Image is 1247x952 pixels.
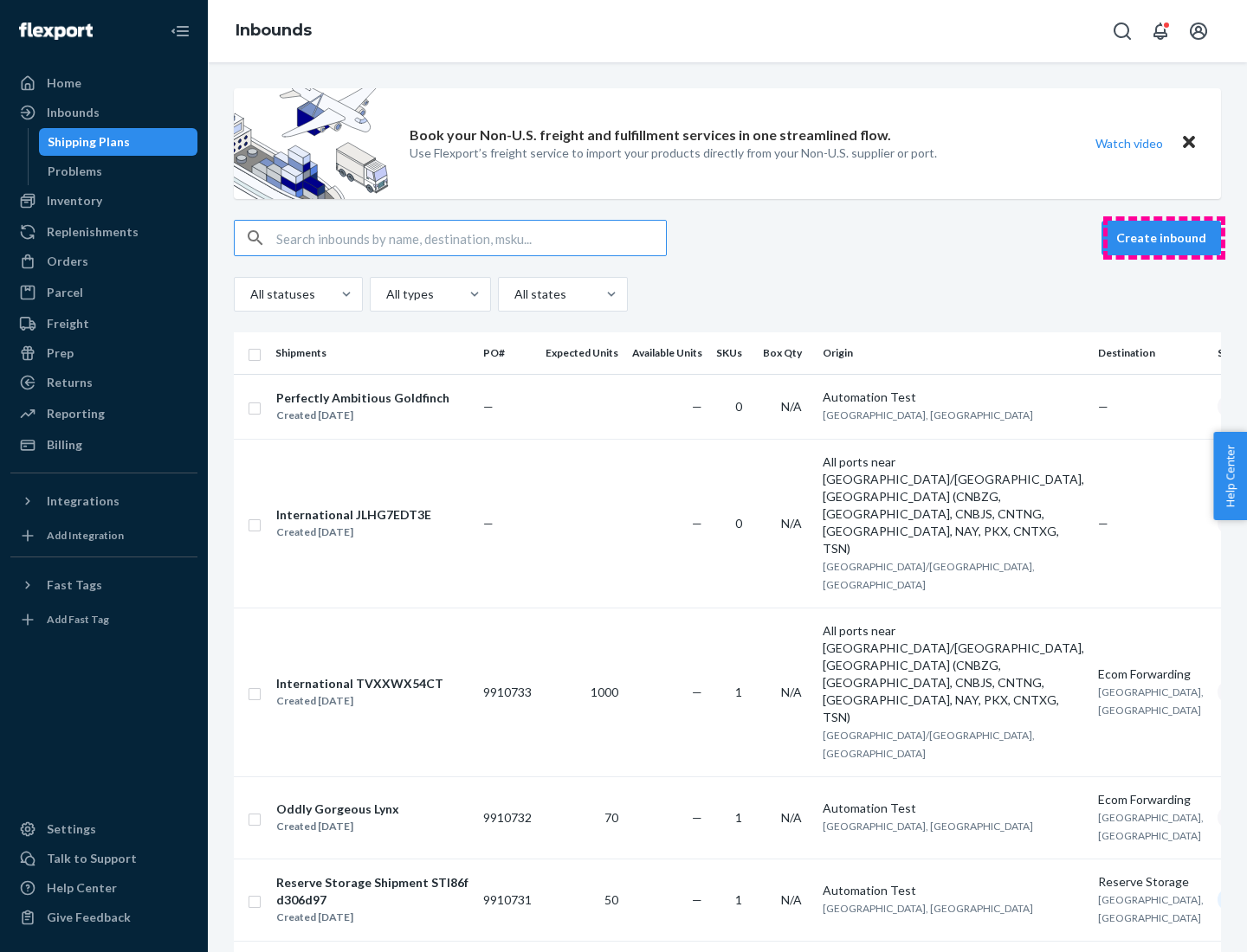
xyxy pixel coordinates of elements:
div: Freight [47,315,89,332]
div: Created [DATE] [276,407,449,424]
span: [GEOGRAPHIC_DATA], [GEOGRAPHIC_DATA] [823,408,1033,421]
div: Reporting [47,405,105,422]
span: [GEOGRAPHIC_DATA], [GEOGRAPHIC_DATA] [1098,811,1204,842]
span: — [692,810,702,825]
th: Available Units [625,332,709,374]
a: Replenishments [10,218,197,246]
div: Orders [47,253,88,270]
span: 1 [735,892,742,907]
a: Returns [10,369,197,396]
span: 0 [735,516,742,531]
th: Expected Units [539,332,625,374]
span: [GEOGRAPHIC_DATA], [GEOGRAPHIC_DATA] [823,902,1033,915]
input: Search inbounds by name, destination, msku... [276,221,666,255]
input: All types [384,286,386,303]
a: Add Integration [10,522,197,550]
button: Fast Tags [10,571,197,599]
div: Home [47,74,81,92]
div: Problems [48,163,102,180]
div: International TVXXWX54CT [276,675,443,692]
div: International JLHG7EDT3E [276,506,431,524]
span: 50 [604,892,618,907]
div: Replenishments [47,223,139,241]
td: 9910733 [476,608,539,776]
th: Destination [1091,332,1211,374]
div: All ports near [GEOGRAPHIC_DATA]/[GEOGRAPHIC_DATA], [GEOGRAPHIC_DATA] (CNBZG, [GEOGRAPHIC_DATA], ... [823,453,1084,557]
div: Inbounds [47,104,100,121]
div: Automation Test [823,800,1084,817]
div: Parcel [47,284,83,301]
div: Automation Test [823,389,1084,406]
span: — [483,399,494,414]
a: Billing [10,431,197,459]
span: N/A [781,810,802,825]
a: Freight [10,310,197,338]
span: [GEOGRAPHIC_DATA], [GEOGRAPHIC_DATA] [823,820,1033,833]
span: 70 [604,810,618,825]
th: SKUs [709,332,756,374]
span: — [692,516,702,531]
div: Shipping Plans [48,133,130,151]
div: Ecom Forwarding [1098,666,1204,683]
span: [GEOGRAPHIC_DATA]/[GEOGRAPHIC_DATA], [GEOGRAPHIC_DATA] [823,560,1035,591]
div: Returns [47,374,93,391]
ol: breadcrumbs [222,6,326,56]
span: — [692,685,702,699]
button: Help Center [1213,432,1247,520]
a: Parcel [10,279,197,306]
button: Open Search Box [1105,14,1140,48]
span: 1 [735,685,742,699]
span: — [1098,516,1108,531]
div: Reserve Storage Shipment STI86fd306d97 [276,874,468,909]
button: Give Feedback [10,904,197,931]
a: Inventory [10,187,197,215]
button: Integrations [10,487,197,515]
span: [GEOGRAPHIC_DATA], [GEOGRAPHIC_DATA] [1098,893,1204,924]
a: Prep [10,339,197,367]
div: Add Fast Tag [47,612,109,627]
th: PO# [476,332,539,374]
td: 9910732 [476,776,539,859]
button: Create inbound [1102,221,1221,255]
span: — [1098,399,1108,414]
a: Inbounds [236,21,312,40]
div: Talk to Support [47,850,137,867]
a: Reporting [10,400,197,428]
span: [GEOGRAPHIC_DATA]/[GEOGRAPHIC_DATA], [GEOGRAPHIC_DATA] [823,729,1035,760]
button: Open notifications [1143,14,1178,48]
div: Billing [47,436,82,453]
th: Box Qty [756,332,816,374]
div: Created [DATE] [276,692,443,710]
th: Shipments [268,332,476,374]
button: Open account menu [1181,14,1216,48]
div: Oddly Gorgeous Lynx [276,801,399,818]
div: Give Feedback [47,909,131,926]
a: Settings [10,815,197,843]
div: Fast Tags [47,576,102,594]
span: N/A [781,399,802,414]
div: Add Integration [47,528,124,543]
div: Help Center [47,879,117,897]
div: Reserve Storage [1098,873,1204,891]
div: Integrations [47,492,120,510]
span: N/A [781,516,802,531]
p: Use Flexport’s freight service to import your products directly from your Non-U.S. supplier or port. [410,145,937,162]
a: Shipping Plans [39,128,198,156]
span: [GEOGRAPHIC_DATA], [GEOGRAPHIC_DATA] [1098,685,1204,717]
a: Add Fast Tag [10,606,197,634]
a: Home [10,69,197,97]
img: Flexport logo [19,23,93,40]
a: Orders [10,248,197,275]
span: 1 [735,810,742,825]
div: Created [DATE] [276,524,431,541]
div: Settings [47,820,96,838]
button: Close Navigation [163,14,197,48]
div: All ports near [GEOGRAPHIC_DATA]/[GEOGRAPHIC_DATA], [GEOGRAPHIC_DATA] (CNBZG, [GEOGRAPHIC_DATA], ... [823,622,1084,726]
div: Created [DATE] [276,818,399,835]
span: 0 [735,399,742,414]
td: 9910731 [476,859,539,941]
span: N/A [781,685,802,699]
span: — [483,516,494,531]
div: Created [DATE] [276,909,468,926]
